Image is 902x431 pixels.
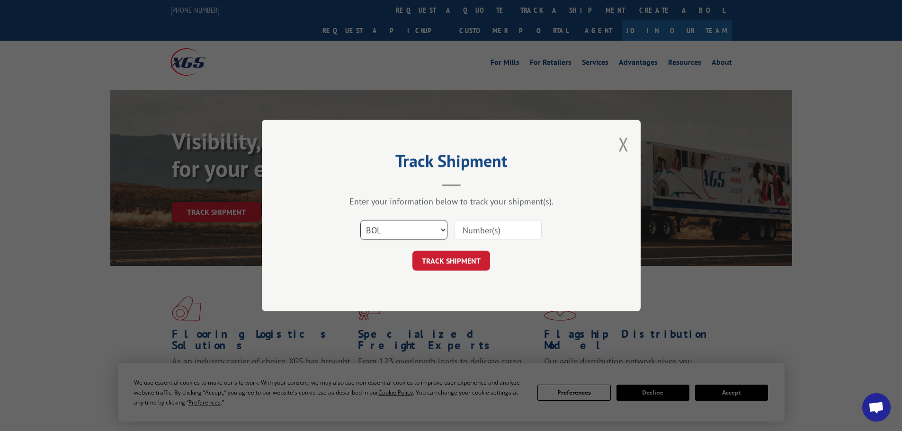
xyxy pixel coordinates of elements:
div: Open chat [862,393,891,422]
button: TRACK SHIPMENT [412,251,490,271]
button: Close modal [618,132,629,157]
input: Number(s) [455,220,542,240]
div: Enter your information below to track your shipment(s). [309,196,593,207]
h2: Track Shipment [309,154,593,172]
